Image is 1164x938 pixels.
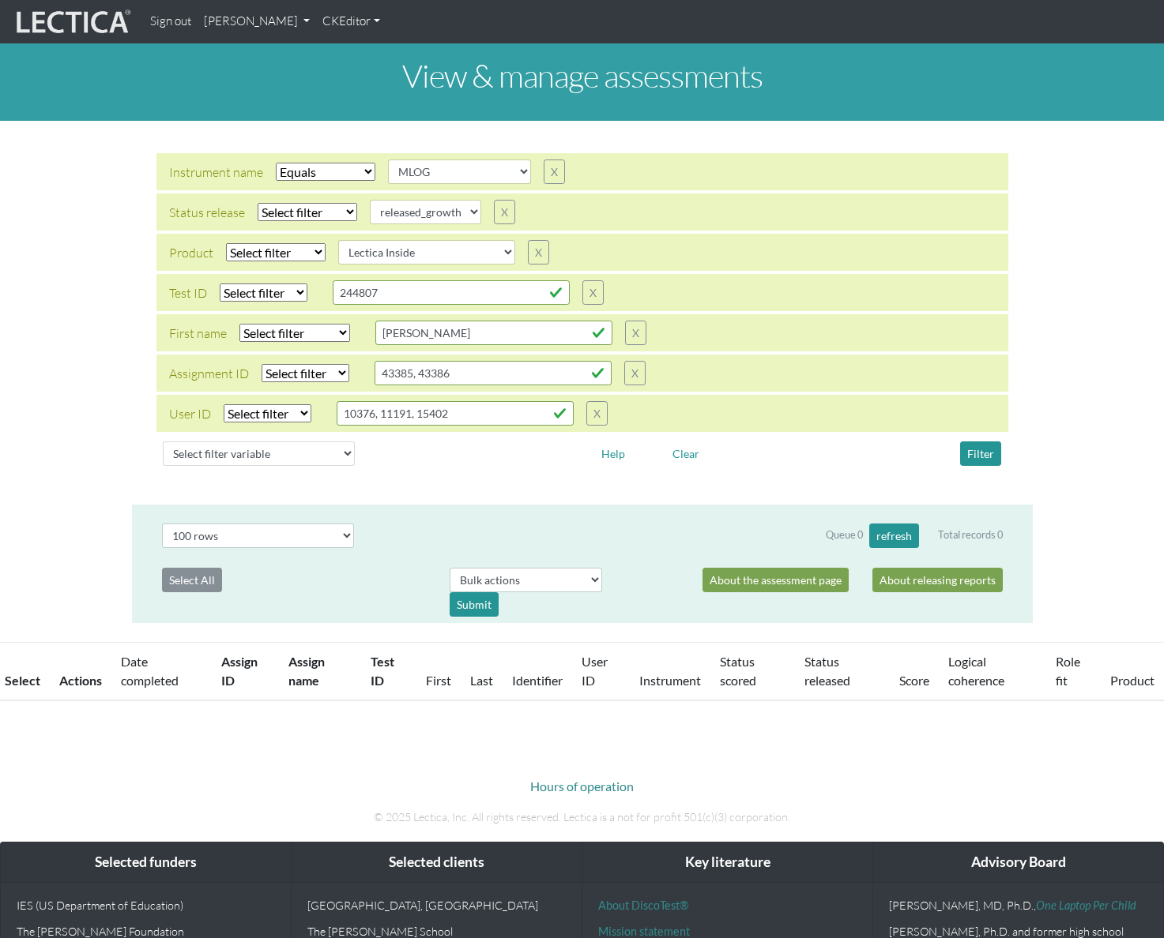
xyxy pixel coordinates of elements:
th: Actions [50,643,111,701]
button: X [582,280,604,305]
a: First [426,673,451,688]
th: Assign name [279,643,361,701]
a: About DiscoTest® [598,899,688,912]
button: X [494,200,515,224]
button: X [528,240,549,265]
div: Submit [450,592,499,617]
div: Selected funders [1,842,291,883]
div: First name [169,324,227,343]
p: The [PERSON_NAME] School [307,925,566,938]
p: [GEOGRAPHIC_DATA], [GEOGRAPHIC_DATA] [307,899,566,912]
a: About the assessment page [703,568,849,592]
div: Test ID [169,283,207,302]
div: Instrument name [169,163,263,182]
button: X [625,321,646,345]
a: User ID [582,654,608,688]
p: The [PERSON_NAME] Foundation [17,925,275,938]
a: Status scored [720,654,756,688]
div: Selected clients [292,842,582,883]
div: User ID [169,404,211,423]
button: refresh [869,523,919,548]
div: Product [169,243,213,262]
th: Assign ID [212,643,280,701]
a: Hours of operation [530,779,634,794]
a: About releasing reports [872,568,1003,592]
a: Score [899,673,929,688]
div: Key literature [582,842,872,883]
div: Assignment ID [169,364,249,383]
a: Status released [804,654,850,688]
button: X [544,159,565,184]
button: Clear [665,441,706,466]
div: Advisory Board [873,842,1163,883]
a: [PERSON_NAME] [198,6,316,37]
th: Test ID [361,643,416,701]
a: Mission statement [598,925,690,938]
button: Help [594,441,632,466]
a: Instrument [639,673,701,688]
a: CKEditor [316,6,386,37]
a: Role fit [1056,654,1080,688]
div: Queue 0 Total records 0 [826,523,1003,548]
a: Product [1110,673,1155,688]
p: © 2025 Lectica, Inc. All rights reserved. Lectica is a not for profit 501(c)(3) corporation. [144,809,1021,826]
a: Identifier [512,673,563,688]
div: Status release [169,203,245,222]
button: Select All [162,568,222,592]
a: One Laptop Per Child [1036,899,1136,912]
p: [PERSON_NAME], MD, Ph.D., [889,899,1147,912]
img: lecticalive [13,7,131,37]
button: X [624,361,646,385]
p: IES (US Department of Education) [17,899,275,912]
a: Logical coherence [948,654,1004,688]
button: Filter [960,441,1001,466]
a: Date completed [121,654,179,688]
a: Last [470,673,493,688]
a: Sign out [144,6,198,37]
a: Help [594,445,632,460]
button: X [586,401,608,426]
